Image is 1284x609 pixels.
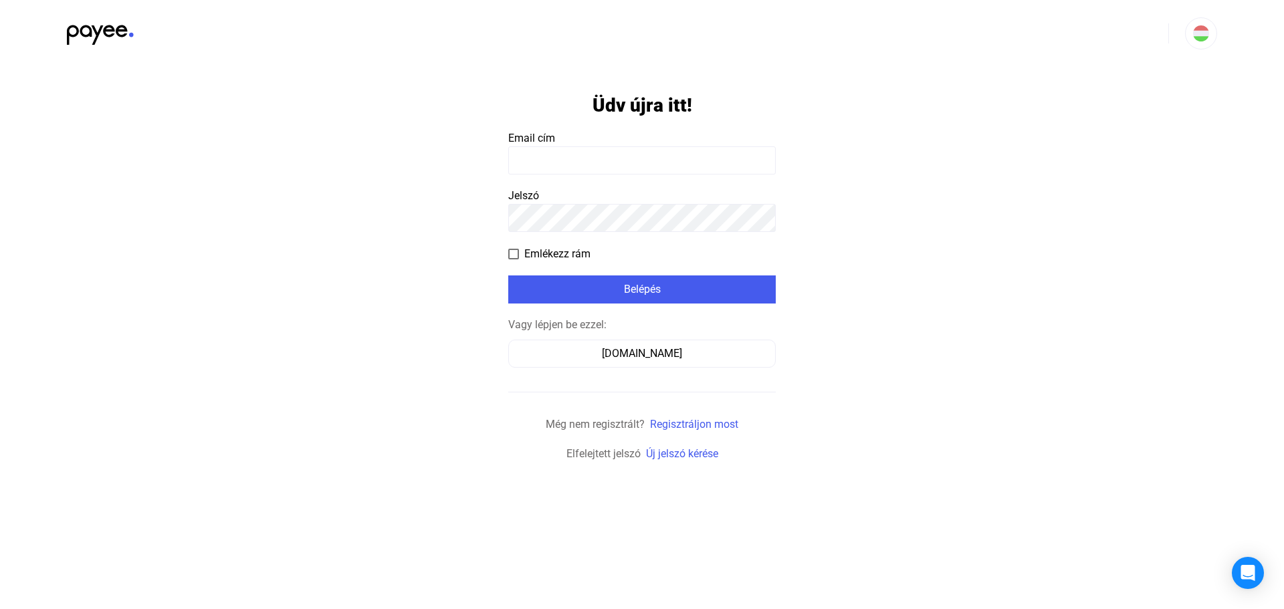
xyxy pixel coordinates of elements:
span: Emlékezz rám [524,246,591,262]
span: Jelszó [508,189,539,202]
div: Vagy lépjen be ezzel: [508,317,776,333]
button: [DOMAIN_NAME] [508,340,776,368]
div: Open Intercom Messenger [1232,557,1264,589]
h1: Üdv újra itt! [593,94,692,117]
a: Új jelszó kérése [646,447,718,460]
div: Belépés [512,281,772,297]
span: Email cím [508,132,555,144]
span: Elfelejtett jelszó [566,447,641,460]
button: HU [1185,17,1217,49]
img: black-payee-blue-dot.svg [67,17,134,45]
img: HU [1193,25,1209,41]
a: Regisztráljon most [650,418,738,431]
div: [DOMAIN_NAME] [513,346,771,362]
span: Még nem regisztrált? [546,418,645,431]
a: [DOMAIN_NAME] [508,347,776,360]
button: Belépés [508,275,776,303]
